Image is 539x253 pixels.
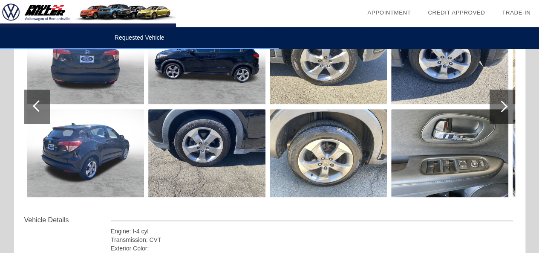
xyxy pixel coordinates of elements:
img: 5d6521362c459dc43d421081e150428dx.jpg [148,16,265,104]
img: 9affe262c760590b5603f265f0460f1bx.jpg [391,16,508,104]
a: Credit Approved [428,9,485,16]
div: Vehicle Details [24,215,111,225]
img: 9fef66c6380bc9650aff829d4b6d0980x.jpg [391,109,508,197]
a: Appointment [367,9,411,16]
div: Engine: I-4 cyl [111,227,513,236]
div: Transmission: CVT [111,236,513,244]
img: b549261dbe060fce91b002719359e04fx.jpg [27,16,144,104]
img: cb0d6024b26caf3d29497f1b18bb426ax.jpg [27,109,144,197]
a: Trade-In [502,9,530,16]
img: 3a3981b65ce7a8059782c475388c2f56x.jpg [148,109,265,197]
div: Exterior Color: [111,244,513,253]
img: e246441913f3de5e4d88290a9b146298x.jpg [270,109,387,197]
img: c8a224a9e6e5b888e5b1dbb4c3bb9e94x.jpg [270,16,387,104]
